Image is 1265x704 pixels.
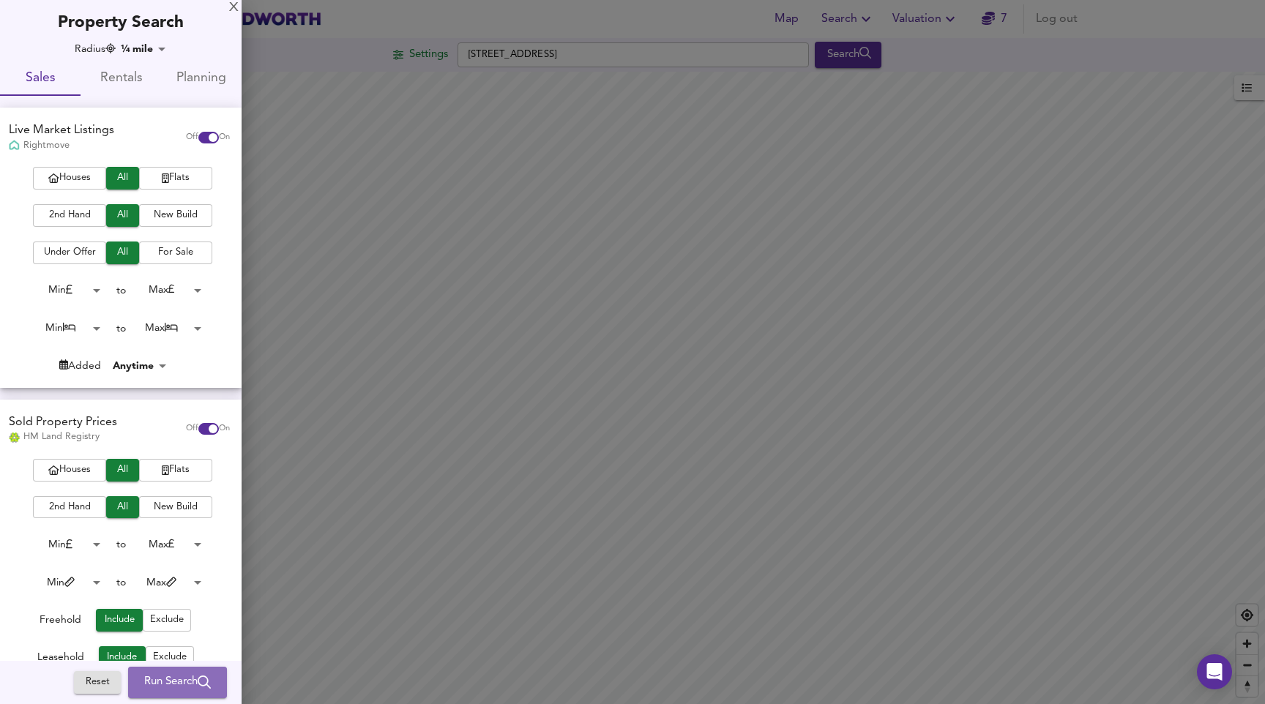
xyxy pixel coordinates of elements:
[9,67,72,90] span: Sales
[40,244,99,261] span: Under Offer
[126,279,206,302] div: Max
[229,3,239,13] div: X
[89,67,152,90] span: Rentals
[146,646,194,669] button: Exclude
[99,646,146,669] button: Include
[139,204,212,227] button: New Build
[144,673,211,692] span: Run Search
[40,613,81,632] div: Freehold
[40,207,99,224] span: 2nd Hand
[143,609,191,632] button: Exclude
[106,649,138,666] span: Include
[146,462,205,479] span: Flats
[33,459,106,482] button: Houses
[113,244,132,261] span: All
[113,462,132,479] span: All
[40,462,99,479] span: Houses
[116,537,126,552] div: to
[25,279,105,302] div: Min
[9,139,114,152] div: Rightmove
[186,132,198,143] span: Off
[25,572,105,594] div: Min
[106,167,139,190] button: All
[139,496,212,519] button: New Build
[139,459,212,482] button: Flats
[25,317,105,340] div: Min
[219,132,230,143] span: On
[33,204,106,227] button: 2nd Hand
[1197,654,1232,689] div: Open Intercom Messenger
[9,414,117,431] div: Sold Property Prices
[108,359,171,373] div: Anytime
[81,675,113,692] span: Reset
[219,423,230,435] span: On
[106,459,139,482] button: All
[37,650,84,669] div: Leasehold
[25,533,105,556] div: Min
[9,430,117,443] div: HM Land Registry
[59,359,101,373] div: Added
[146,207,205,224] span: New Build
[75,42,116,56] div: Radius
[139,241,212,264] button: For Sale
[150,612,184,629] span: Exclude
[33,167,106,190] button: Houses
[116,42,171,56] div: ¼ mile
[9,432,20,443] img: Land Registry
[33,496,106,519] button: 2nd Hand
[146,499,205,516] span: New Build
[33,241,106,264] button: Under Offer
[103,612,135,629] span: Include
[153,649,187,666] span: Exclude
[113,170,132,187] span: All
[106,241,139,264] button: All
[9,140,20,152] img: Rightmove
[116,321,126,336] div: to
[116,283,126,298] div: to
[96,609,143,632] button: Include
[74,672,121,694] button: Reset
[40,499,99,516] span: 2nd Hand
[186,423,198,435] span: Off
[113,207,132,224] span: All
[126,572,206,594] div: Max
[116,575,126,590] div: to
[146,244,205,261] span: For Sale
[106,204,139,227] button: All
[146,170,205,187] span: Flats
[106,496,139,519] button: All
[9,122,114,139] div: Live Market Listings
[126,317,206,340] div: Max
[139,167,212,190] button: Flats
[128,667,227,698] button: Run Search
[126,533,206,556] div: Max
[40,170,99,187] span: Houses
[113,499,132,516] span: All
[170,67,233,90] span: Planning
